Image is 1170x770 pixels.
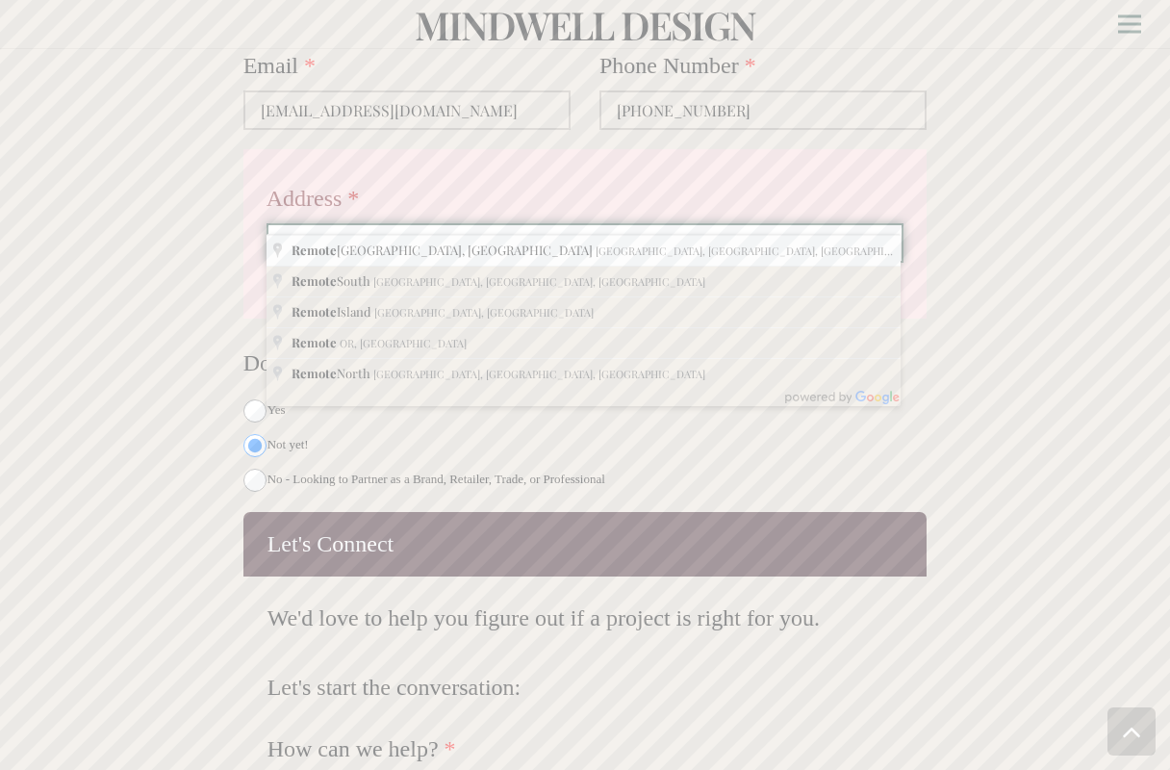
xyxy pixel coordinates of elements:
[267,437,309,451] span: Not yet!
[243,39,316,90] label: Email
[292,242,337,258] span: Remote
[243,469,267,492] input: No - Looking to Partner as a Brand, Retailer, Trade, or Professional
[374,305,594,320] span: [GEOGRAPHIC_DATA], [GEOGRAPHIC_DATA]
[292,365,337,381] span: Remote
[292,334,337,350] span: Remote
[267,172,360,223] label: Address
[292,242,596,258] span: [GEOGRAPHIC_DATA], [GEOGRAPHIC_DATA]
[267,402,286,417] span: Yes
[373,274,705,289] span: [GEOGRAPHIC_DATA], [GEOGRAPHIC_DATA], [GEOGRAPHIC_DATA]
[267,531,394,556] span: Let's Connect
[292,272,373,289] span: South
[243,512,928,577] div: Let's Connect
[292,303,374,320] span: Island
[1107,707,1156,756] a: Back to top
[292,303,337,320] span: Remote
[292,365,373,381] span: North
[267,601,903,705] p: We'd love to help you figure out if a project is right for you. Let's start the conversation:
[292,272,337,289] span: Remote
[599,90,927,130] input: (___) ___-____
[599,39,756,90] label: Phone Number
[267,472,605,486] span: No - Looking to Partner as a Brand, Retailer, Trade, or Professional
[340,336,467,350] span: OR, [GEOGRAPHIC_DATA]
[373,367,705,381] span: [GEOGRAPHIC_DATA], [GEOGRAPHIC_DATA], [GEOGRAPHIC_DATA]
[267,223,904,263] input: autocomplete
[596,244,928,258] span: [GEOGRAPHIC_DATA], [GEOGRAPHIC_DATA], [GEOGRAPHIC_DATA]
[243,338,568,389] label: Do you have a Project in mind?
[243,399,267,423] input: Yes
[243,434,267,457] input: Not yet!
